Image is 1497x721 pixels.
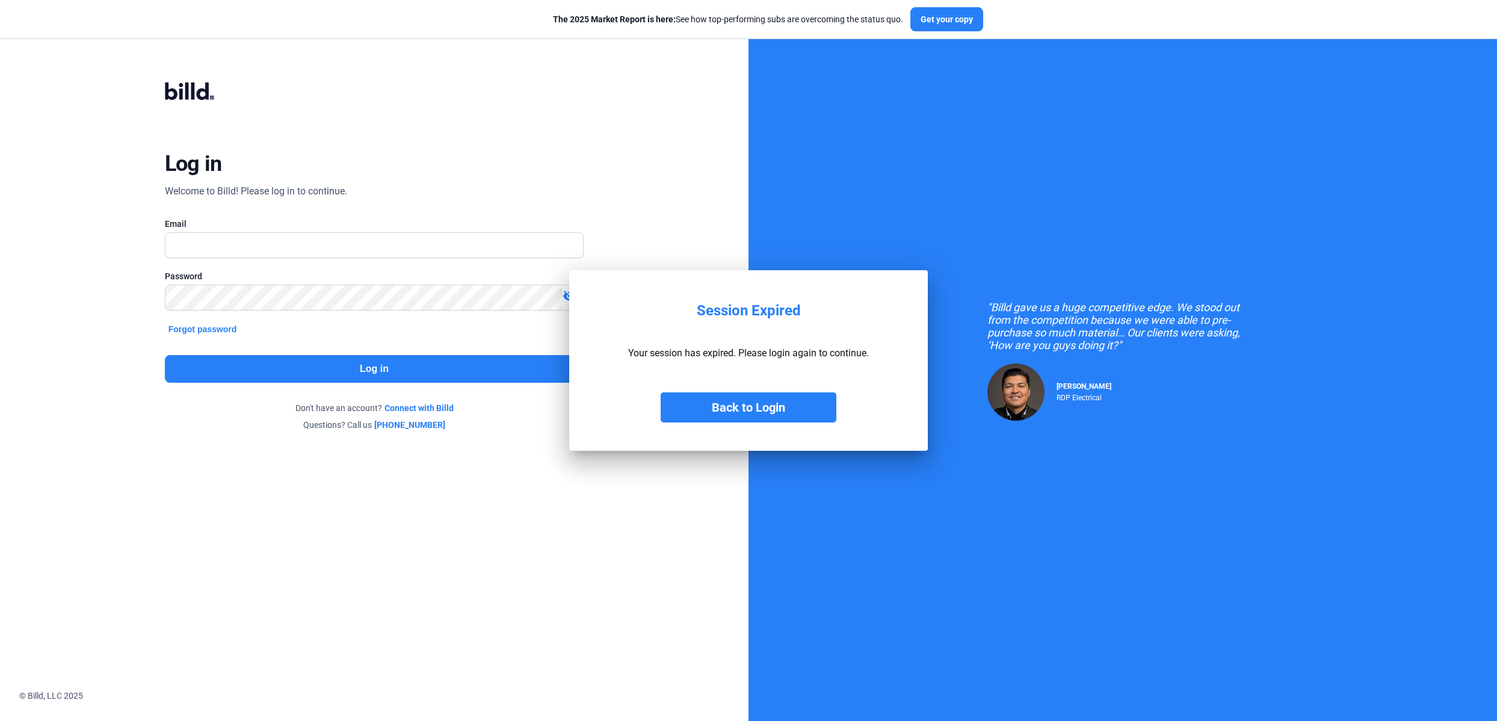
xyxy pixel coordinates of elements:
div: See how top-performing subs are overcoming the status quo. [553,13,903,25]
button: Back to Login [661,392,836,422]
div: RDP Electrical [1057,391,1111,402]
div: Session Expired [697,302,801,320]
div: Questions? Call us [165,419,584,431]
button: Log in [165,355,584,383]
p: Your session has expired. Please login again to continue. [628,347,869,359]
div: Don't have an account? [165,402,584,414]
div: Welcome to Billd! Please log in to continue. [165,184,347,199]
div: "Billd gave us a huge competitive edge. We stood out from the competition because we were able to... [987,301,1258,351]
div: Log in [165,150,222,177]
div: Email [165,218,584,230]
div: Password [165,270,584,282]
span: The 2025 Market Report is here: [553,14,676,24]
a: [PHONE_NUMBER] [374,419,445,431]
button: Get your copy [910,7,983,31]
img: Raul Pacheco [987,364,1045,421]
mat-icon: visibility_off [563,289,577,303]
a: Connect with Billd [384,402,454,414]
button: Forgot password [165,323,241,336]
span: [PERSON_NAME] [1057,382,1111,391]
